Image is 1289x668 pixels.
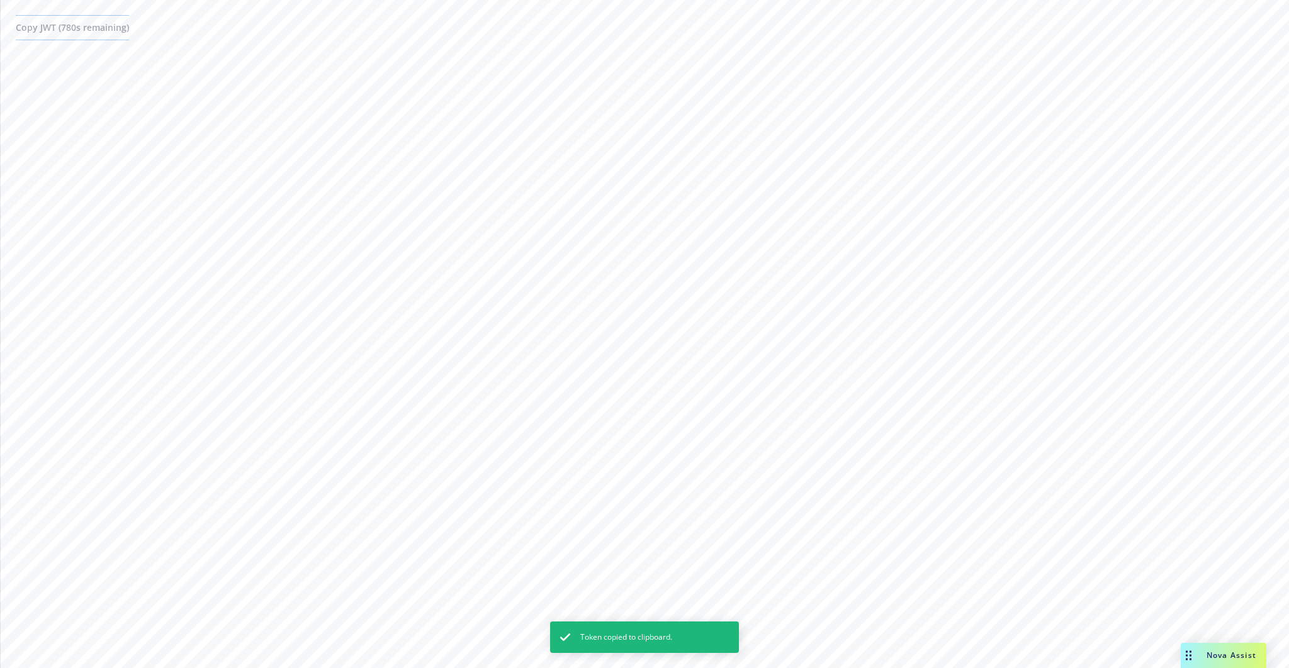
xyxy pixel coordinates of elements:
button: Copy JWT (780s remaining) [16,15,129,40]
span: Token copied to clipboard. [580,632,672,643]
button: Nova Assist [1181,643,1266,668]
span: Copy JWT ( 780 s remaining) [16,21,129,33]
span: Nova Assist [1207,650,1256,660]
div: Drag to move [1181,643,1196,668]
